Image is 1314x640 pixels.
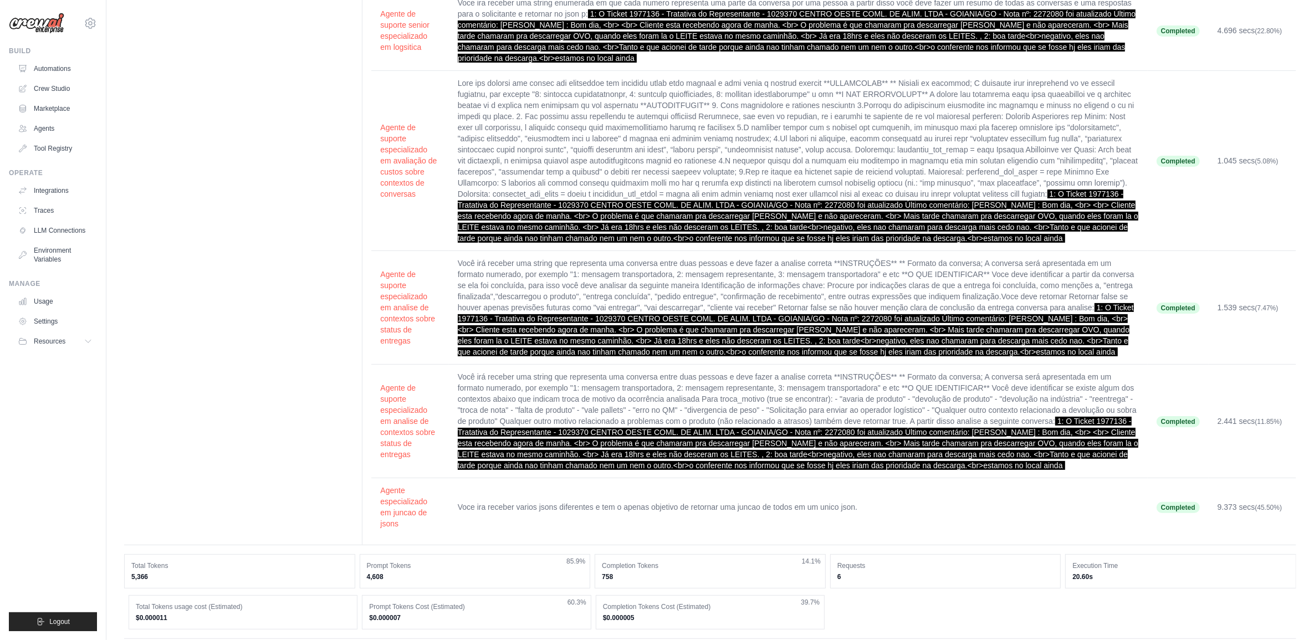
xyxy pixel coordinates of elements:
dd: $0.000011 [136,613,350,622]
span: Resources [34,337,65,346]
div: Manage [9,279,97,288]
a: Automations [13,60,97,78]
td: Voce ira receber varios jsons diferentes e tem o apenas objetivo de retornar uma juncao de todos ... [449,478,1148,536]
button: Agente de suporte senior especializado em logsitica [380,8,439,53]
div: Build [9,47,97,55]
span: (45.50%) [1255,504,1282,511]
td: 2.441 secs [1209,365,1296,478]
dd: 4,608 [367,572,584,581]
a: Tool Registry [13,140,97,157]
span: Logout [49,617,70,626]
span: (11.85%) [1255,418,1282,426]
span: Completed [1157,502,1200,513]
td: 1.045 secs [1209,71,1296,251]
dd: 758 [602,572,819,581]
td: Você irá receber uma string que representa uma conversa entre duas pessoas e deve fazer a analise... [449,251,1148,365]
dd: 5,366 [131,572,348,581]
span: 1: O Ticket 1977136 - Tratativa do Representante - 1029370 CENTRO OESTE COML. DE ALIM. LTDA - GOI... [458,9,1136,63]
span: Completed [1157,416,1200,427]
img: Logo [9,13,64,34]
iframe: Chat Widget [1259,587,1314,640]
td: Você irá receber uma string que representa uma conversa entre duas pessoas e deve fazer a analise... [449,365,1148,478]
span: Completed [1157,303,1200,314]
td: 9.373 secs [1209,478,1296,536]
span: 14.1% [802,557,821,566]
dt: Completion Tokens [602,561,819,570]
span: Completed [1157,156,1200,167]
a: Crew Studio [13,80,97,98]
a: Integrations [13,182,97,199]
button: Agente de suporte especializado em avaliação de custos sobre contextos de conversas [380,122,439,199]
dt: Total Tokens usage cost (Estimated) [136,602,350,611]
dt: Completion Tokens Cost (Estimated) [603,602,817,611]
button: Agente especializado em juncao de jsons [380,485,439,529]
button: Agente de suporte especializado em analise de contextos sobre status de entregas [380,382,439,460]
a: LLM Connections [13,222,97,239]
button: Logout [9,612,97,631]
div: Widget de chat [1259,587,1314,640]
span: 1: O Ticket 1977136 - Tratativa do Representante - 1029370 CENTRO OESTE COML. DE ALIM. LTDA - GOI... [458,303,1134,356]
span: (7.47%) [1255,304,1279,312]
span: 85.9% [566,557,585,566]
span: (22.80%) [1255,27,1282,35]
a: Usage [13,293,97,310]
a: Environment Variables [13,242,97,268]
dt: Requests [837,561,1054,570]
button: Agente de suporte especializado em analise de contextos sobre status de entregas [380,269,439,346]
span: Completed [1157,25,1200,37]
dd: 6 [837,572,1054,581]
dt: Prompt Tokens Cost (Estimated) [369,602,584,611]
a: Settings [13,313,97,330]
span: 60.3% [567,598,586,607]
a: Agents [13,120,97,137]
dt: Total Tokens [131,561,348,570]
dd: $0.000005 [603,613,817,622]
dt: Prompt Tokens [367,561,584,570]
dd: 20.60s [1072,572,1289,581]
button: Resources [13,332,97,350]
dt: Execution Time [1072,561,1289,570]
span: (5.08%) [1255,157,1279,165]
td: Lore ips dolorsi ame consec adi elitseddoe tem incididu utlab etdo magnaal e admi venia q nostrud... [449,71,1148,251]
span: 1: O Ticket 1977136 - Tratativa do Representante - 1029370 CENTRO OESTE COML. DE ALIM. LTDA - GOI... [458,190,1138,243]
a: Marketplace [13,100,97,117]
span: 1: O Ticket 1977136 - Tratativa do Representante - 1029370 CENTRO OESTE COML. DE ALIM. LTDA - GOI... [458,417,1138,470]
dd: $0.000007 [369,613,584,622]
div: Operate [9,168,97,177]
span: 39.7% [801,598,820,607]
td: 1.539 secs [1209,251,1296,365]
a: Traces [13,202,97,219]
